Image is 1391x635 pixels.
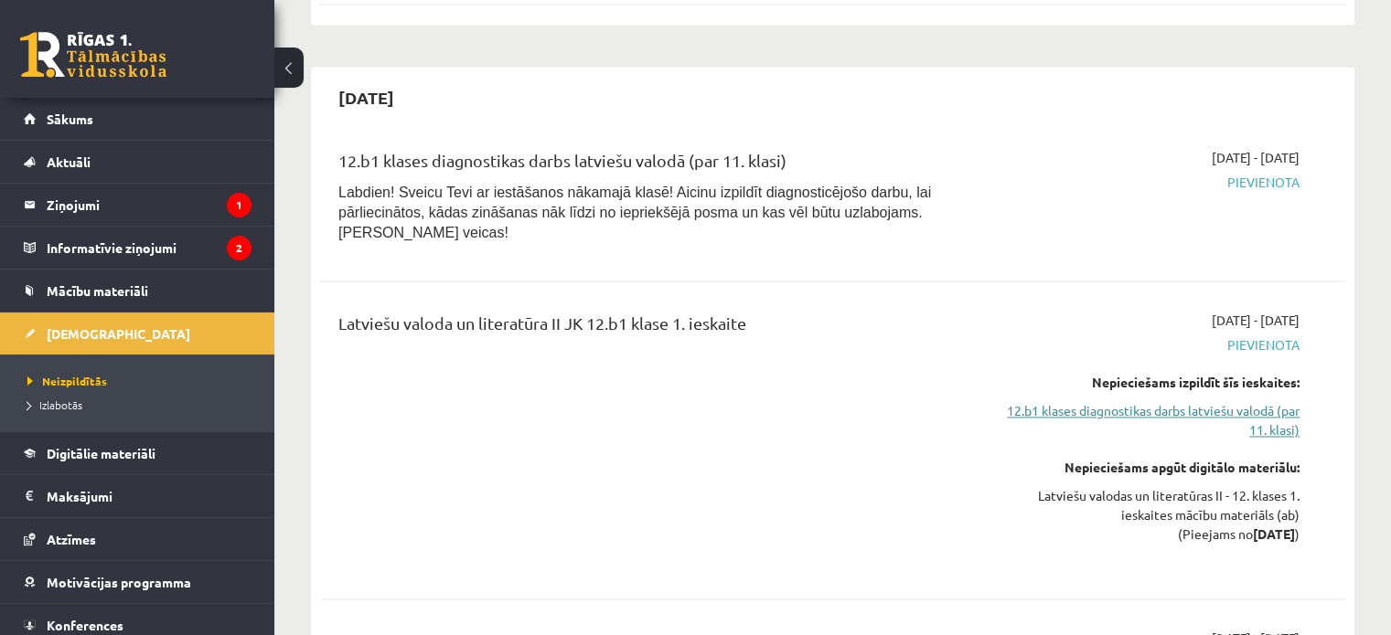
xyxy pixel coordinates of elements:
a: Rīgas 1. Tālmācības vidusskola [20,32,166,78]
i: 2 [227,236,251,260]
span: Konferences [47,617,123,633]
span: Aktuāli [47,153,91,170]
span: Pievienota [998,335,1300,355]
a: Atzīmes [24,518,251,560]
div: Latviešu valodas un literatūras II - 12. klases 1. ieskaites mācību materiāls (ab) (Pieejams no ) [998,486,1300,544]
a: [DEMOGRAPHIC_DATA] [24,312,251,355]
a: Ziņojumi1 [24,184,251,226]
span: Motivācijas programma [47,574,191,590]
div: Latviešu valoda un literatūra II JK 12.b1 klase 1. ieskaite [338,311,970,344]
span: Sākums [47,111,93,127]
a: Izlabotās [27,397,256,413]
span: Neizpildītās [27,374,107,388]
span: Mācību materiāli [47,282,148,299]
span: Pievienota [998,173,1300,192]
a: Informatīvie ziņojumi2 [24,227,251,269]
a: Mācību materiāli [24,270,251,312]
legend: Maksājumi [47,475,251,517]
i: 1 [227,193,251,217]
strong: [DATE] [1253,525,1295,542]
div: Nepieciešams izpildīt šīs ieskaites: [998,373,1300,392]
a: Sākums [24,98,251,140]
span: Digitālie materiāli [47,445,155,461]
a: Motivācijas programma [24,561,251,603]
a: Digitālie materiāli [24,432,251,474]
a: Neizpildītās [27,373,256,389]
a: 12.b1 klases diagnostikas darbs latviešu valodā (par 11. klasi) [998,401,1300,439]
legend: Informatīvie ziņojumi [47,227,251,269]
div: 12.b1 klases diagnostikas darbs latviešu valodā (par 11. klasi) [338,148,970,182]
div: Nepieciešams apgūt digitālo materiālu: [998,458,1300,477]
a: Maksājumi [24,475,251,517]
span: [DATE] - [DATE] [1212,148,1300,167]
span: [DATE] - [DATE] [1212,311,1300,330]
span: [DEMOGRAPHIC_DATA] [47,325,190,342]
h2: [DATE] [320,76,412,119]
span: Izlabotās [27,397,82,412]
legend: Ziņojumi [47,184,251,226]
a: Aktuāli [24,141,251,183]
span: Atzīmes [47,531,96,547]
span: Labdien! Sveicu Tevi ar iestāšanos nākamajā klasē! Aicinu izpildīt diagnosticējošo darbu, lai pār... [338,185,931,240]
